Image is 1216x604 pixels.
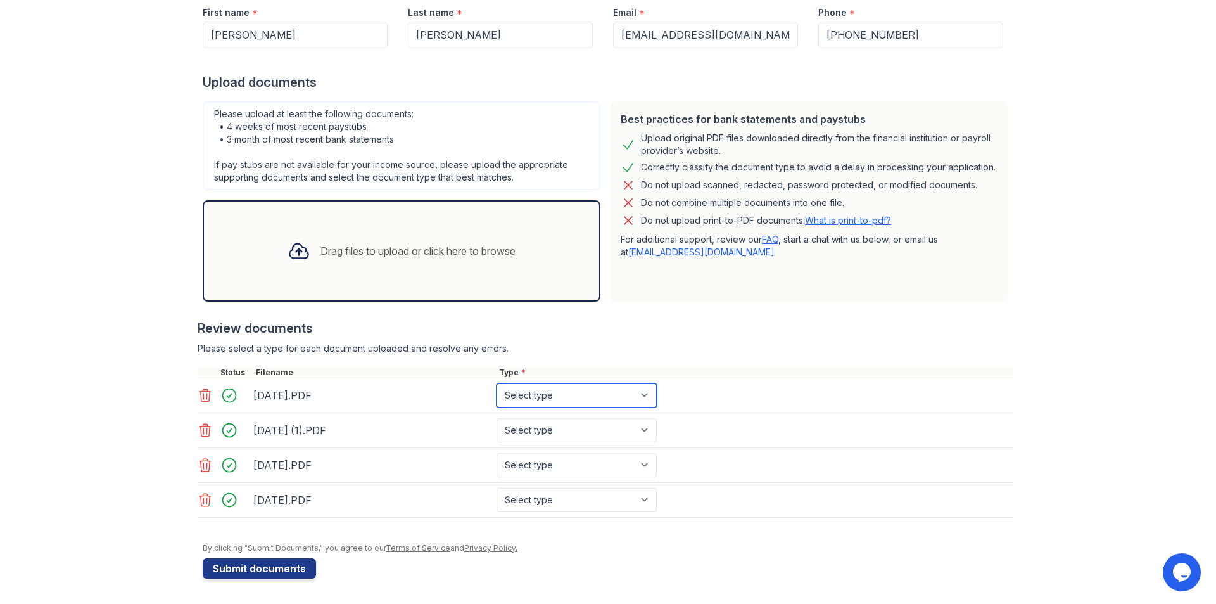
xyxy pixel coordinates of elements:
[621,233,998,259] p: For additional support, review our , start a chat with us below, or email us at
[253,385,491,406] div: [DATE].PDF
[641,160,996,175] div: Correctly classify the document type to avoid a delay in processing your application.
[641,177,977,193] div: Do not upload scanned, redacted, password protected, or modified documents.
[641,214,891,227] p: Do not upload print-to-PDF documents.
[218,368,253,378] div: Status
[198,342,1013,355] div: Please select a type for each document uploaded and resolve any errors.
[497,368,1013,378] div: Type
[408,6,454,19] label: Last name
[1163,553,1203,591] iframe: chat widget
[203,101,600,190] div: Please upload at least the following documents: • 4 weeks of most recent paystubs • 3 month of mo...
[203,558,316,579] button: Submit documents
[621,112,998,127] div: Best practices for bank statements and paystubs
[641,195,844,210] div: Do not combine multiple documents into one file.
[203,74,1013,91] div: Upload documents
[818,6,847,19] label: Phone
[641,132,998,157] div: Upload original PDF files downloaded directly from the financial institution or payroll provider’...
[253,455,491,475] div: [DATE].PDF
[203,6,250,19] label: First name
[386,543,450,553] a: Terms of Service
[320,243,516,259] div: Drag files to upload or click here to browse
[253,490,491,510] div: [DATE].PDF
[613,6,636,19] label: Email
[198,319,1013,337] div: Review documents
[805,215,891,226] a: What is print-to-pdf?
[253,368,497,378] div: Filename
[628,247,775,257] a: [EMAIL_ADDRESS][DOMAIN_NAME]
[203,543,1013,553] div: By clicking "Submit Documents," you agree to our and
[464,543,517,553] a: Privacy Policy.
[253,420,491,440] div: [DATE] (1).PDF
[762,234,778,245] a: FAQ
